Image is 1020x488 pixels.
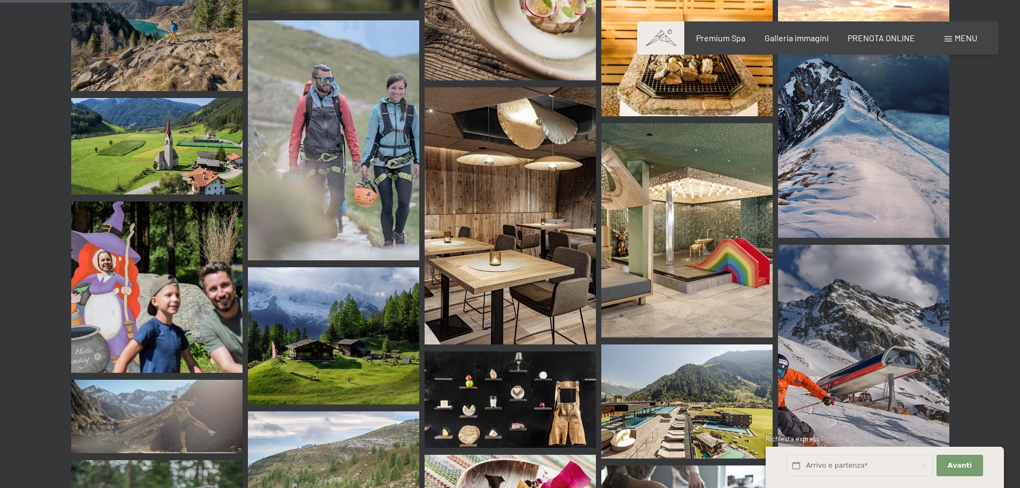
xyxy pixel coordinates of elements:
img: [Translate to Italienisch:] [601,344,773,459]
img: Immagini [71,380,243,453]
span: Avanti [948,461,972,470]
img: Immagini [425,351,596,448]
img: [Translate to Italienisch:] [601,123,773,337]
img: Immagini [778,245,949,485]
img: Immagini [71,201,243,373]
a: PRENOTA ONLINE [848,33,915,43]
img: Immagini [248,20,419,260]
span: Menu [955,33,977,43]
span: Richiesta express [766,434,819,443]
img: [Translate to Italienisch:] [425,87,596,344]
a: Galleria immagini [765,33,829,43]
button: Avanti [936,455,983,477]
img: Immagini [71,98,243,194]
a: Premium Spa [696,33,745,43]
img: Immagini [248,267,419,404]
